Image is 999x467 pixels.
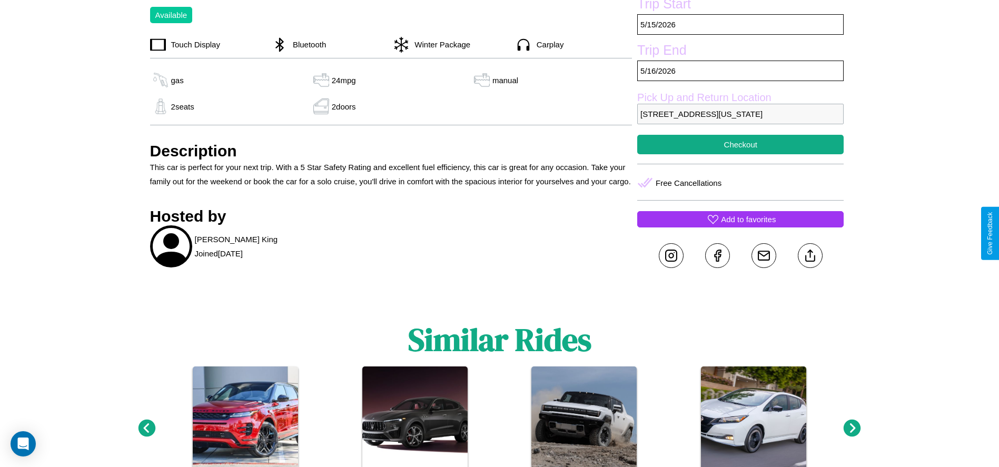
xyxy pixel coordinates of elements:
p: Winter Package [409,37,470,52]
p: Joined [DATE] [195,246,243,261]
p: Add to favorites [721,212,776,226]
p: 5 / 16 / 2026 [637,61,844,81]
p: Bluetooth [288,37,326,52]
p: 2 doors [332,100,356,114]
div: Give Feedback [986,212,994,255]
p: Carplay [531,37,564,52]
p: [PERSON_NAME] King [195,232,278,246]
img: gas [150,72,171,88]
p: 5 / 15 / 2026 [637,14,844,35]
img: gas [471,72,492,88]
p: 2 seats [171,100,194,114]
p: manual [492,73,518,87]
img: gas [311,72,332,88]
h3: Description [150,142,632,160]
div: Open Intercom Messenger [11,431,36,456]
p: Available [155,8,187,22]
p: gas [171,73,184,87]
label: Pick Up and Return Location [637,92,844,104]
button: Add to favorites [637,211,844,227]
p: Free Cancellations [656,176,721,190]
p: Touch Display [166,37,220,52]
img: gas [150,98,171,114]
button: Checkout [637,135,844,154]
label: Trip End [637,43,844,61]
p: [STREET_ADDRESS][US_STATE] [637,104,844,124]
p: 24 mpg [332,73,356,87]
h1: Similar Rides [408,318,591,361]
p: This car is perfect for your next trip. With a 5 Star Safety Rating and excellent fuel efficiency... [150,160,632,188]
img: gas [311,98,332,114]
h3: Hosted by [150,207,632,225]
